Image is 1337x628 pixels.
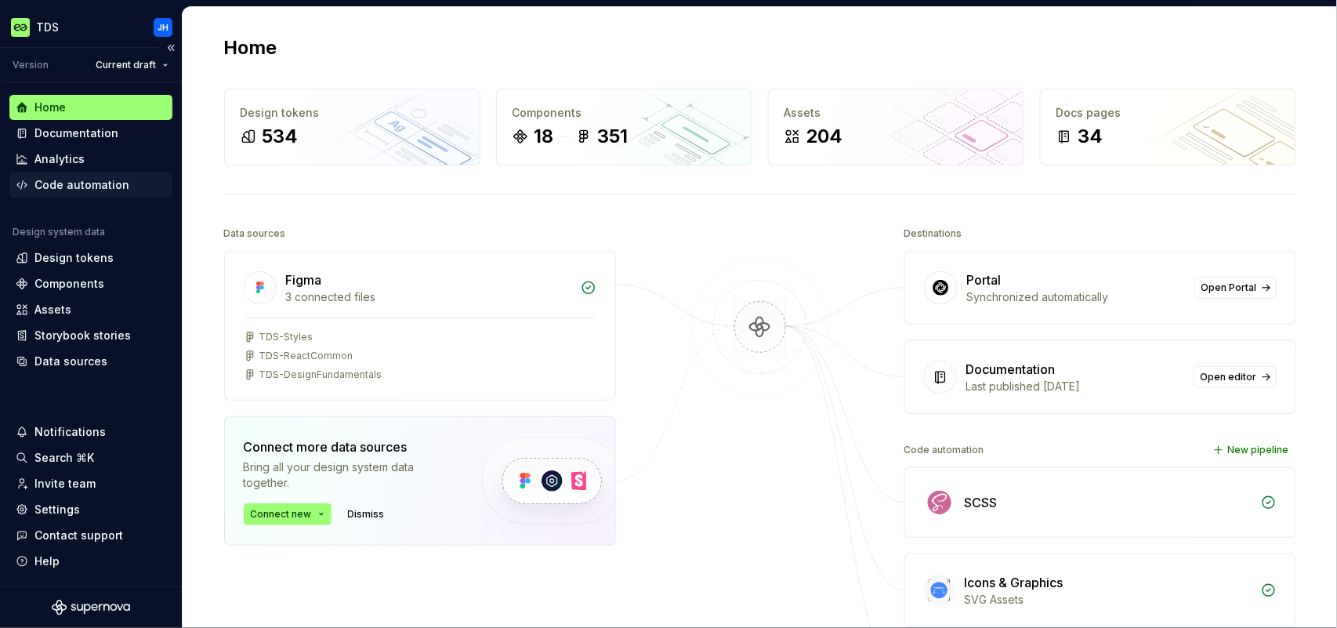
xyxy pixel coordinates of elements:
div: Data sources [34,354,107,369]
div: TDS [36,20,59,35]
div: Components [34,276,104,292]
div: 534 [263,124,299,149]
div: Search ⌘K [34,450,94,466]
div: TDS-DesignFundamentals [259,368,382,381]
a: Open editor [1194,366,1277,388]
div: Assets [34,302,71,318]
div: Version [13,59,49,71]
div: Design tokens [34,250,114,266]
button: Contact support [9,523,172,548]
button: Connect new [244,503,332,525]
a: Assets [9,297,172,322]
div: Figma [286,270,322,289]
img: c8550e5c-f519-4da4-be5f-50b4e1e1b59d.png [11,18,30,37]
a: Components [9,271,172,296]
span: Current draft [96,59,156,71]
div: Home [34,100,66,115]
div: Documentation [966,360,1056,379]
a: Design tokens534 [224,89,480,165]
div: Code automation [34,177,129,193]
div: Storybook stories [34,328,131,343]
a: Code automation [9,172,172,198]
div: 34 [1078,124,1103,149]
div: Invite team [34,476,96,492]
div: JH [158,21,168,34]
div: Code automation [904,439,984,461]
button: TDSJH [3,10,179,44]
div: Documentation [34,125,118,141]
div: Analytics [34,151,85,167]
a: Data sources [9,349,172,374]
div: 351 [598,124,629,149]
div: Portal [967,270,1002,289]
a: Figma3 connected filesTDS-StylesTDS-ReactCommonTDS-DesignFundamentals [224,251,616,401]
div: Icons & Graphics [965,573,1063,592]
div: Last published [DATE] [966,379,1184,394]
a: Assets204 [768,89,1024,165]
div: TDS-ReactCommon [259,350,353,362]
button: Search ⌘K [9,445,172,470]
div: TDS-Styles [259,331,313,343]
div: SCSS [965,493,998,512]
h2: Home [224,35,277,60]
a: Components18351 [496,89,752,165]
a: Docs pages34 [1040,89,1296,165]
button: Notifications [9,419,172,445]
span: Connect new [251,508,312,521]
div: 204 [806,124,843,149]
div: Synchronized automatically [967,289,1185,305]
button: Current draft [89,54,176,76]
a: Documentation [9,121,172,146]
span: Open editor [1201,371,1257,383]
svg: Supernova Logo [52,600,130,615]
div: Bring all your design system data together. [244,459,455,491]
div: Design tokens [241,105,464,121]
a: Analytics [9,147,172,172]
div: Design system data [13,226,105,238]
button: Collapse sidebar [160,37,182,59]
button: Help [9,549,172,574]
div: Notifications [34,424,106,440]
div: Contact support [34,528,123,543]
div: 3 connected files [286,289,571,305]
div: Docs pages [1056,105,1280,121]
span: Open Portal [1201,281,1257,294]
div: Data sources [224,223,286,245]
div: Help [34,554,60,569]
div: Assets [784,105,1008,121]
span: New pipeline [1228,444,1289,456]
div: Destinations [904,223,962,245]
a: Invite team [9,471,172,496]
div: Connect more data sources [244,437,455,456]
a: Settings [9,497,172,522]
a: Open Portal [1194,277,1277,299]
button: New pipeline [1208,439,1296,461]
span: Dismiss [348,508,385,521]
div: Components [513,105,736,121]
div: 18 [534,124,554,149]
a: Design tokens [9,245,172,270]
div: Settings [34,502,80,517]
a: Storybook stories [9,323,172,348]
a: Home [9,95,172,120]
div: SVG Assets [965,592,1252,608]
button: Dismiss [341,503,392,525]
